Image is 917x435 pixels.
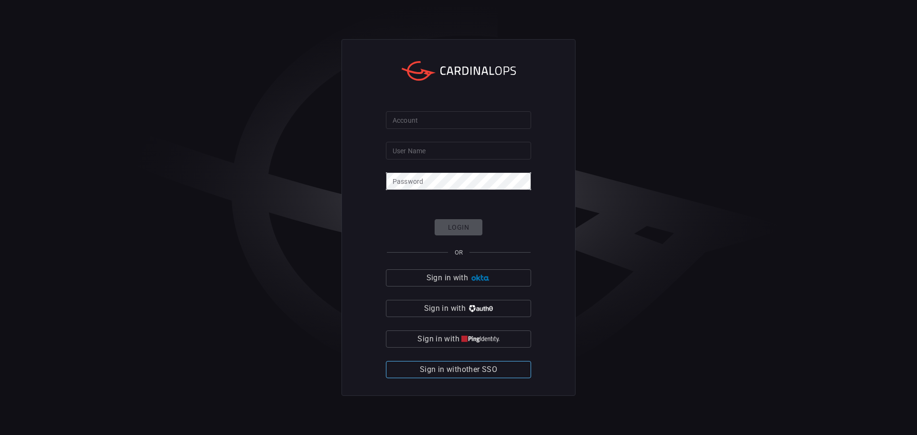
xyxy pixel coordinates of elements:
input: Type your account [386,111,531,129]
img: vP8Hhh4KuCH8AavWKdZY7RZgAAAAASUVORK5CYII= [468,305,493,312]
span: Sign in with [427,271,468,285]
span: OR [455,249,463,256]
button: Sign in with [386,330,531,348]
button: Sign in with [386,300,531,317]
button: Sign in withother SSO [386,361,531,378]
span: Sign in with other SSO [420,363,497,376]
input: Type your user name [386,142,531,159]
img: quu4iresuhQAAAABJRU5ErkJggg== [461,336,500,343]
button: Sign in with [386,269,531,286]
img: Ad5vKXme8s1CQAAAABJRU5ErkJggg== [470,275,490,282]
span: Sign in with [424,302,466,315]
span: Sign in with [417,332,459,346]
